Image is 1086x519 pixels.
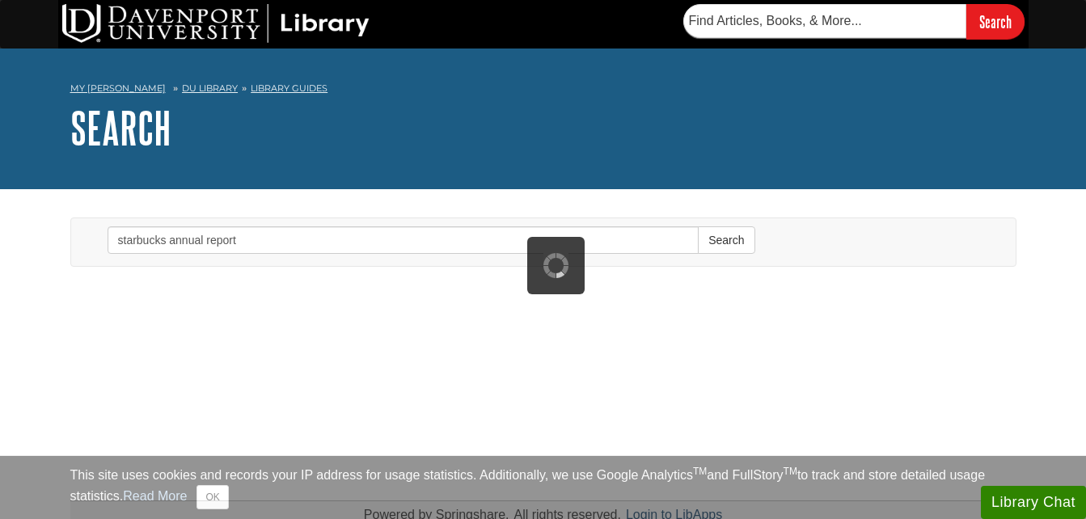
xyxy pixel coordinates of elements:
input: Find Articles, Books, & More... [683,4,966,38]
a: Library Guides [251,82,327,94]
button: Search [698,226,754,254]
img: Working... [543,253,568,278]
form: Searches DU Library's articles, books, and more [683,4,1025,39]
input: Search [966,4,1025,39]
div: This site uses cookies and records your IP address for usage statistics. Additionally, we use Goo... [70,466,1016,509]
sup: TM [693,466,707,477]
a: Read More [123,489,187,503]
button: Library Chat [981,486,1086,519]
button: Close [196,485,228,509]
nav: breadcrumb [70,78,1016,103]
h1: Search [70,103,1016,152]
a: DU Library [182,82,238,94]
input: Enter Search Words [108,226,699,254]
img: DU Library [62,4,370,43]
sup: TM [784,466,797,477]
a: My [PERSON_NAME] [70,82,166,95]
